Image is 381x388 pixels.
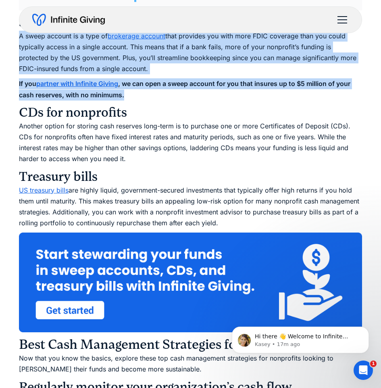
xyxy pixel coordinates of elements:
strong: , we can open a sweep account for you that insures up to $5 million of your cash reserves, with n... [19,80,350,99]
a: partner with Infinite Giving [36,80,118,88]
a: brokerage account [108,32,165,40]
a: home [32,13,105,26]
img: Start stewarding your funds in sweep accounts, CDs, and treasury bills with Infinite Giving. Clic... [19,233,362,332]
p: are highly liquid, government-secured investments that typically offer high returns if you hold t... [19,185,362,229]
p: Now that you know the basics, explore these top cash management strategies for nonprofits looking... [19,353,362,375]
iframe: Intercom live chat [354,361,373,380]
h2: Best Cash Management Strategies for Nonprofits [19,336,362,353]
a: US treasury bills [19,186,69,194]
h3: CDs for nonprofits [19,105,362,121]
strong: If you [19,80,36,88]
iframe: Intercom notifications message [220,310,381,366]
p: A sweep account is a type of that provides you with more FDIC coverage than you could typically a... [19,31,362,75]
div: menu [333,10,349,29]
span: 1 [370,361,377,367]
p: Another option for storing cash reserves long-term is to purchase one or more Certificates of Dep... [19,121,362,165]
h3: Treasury bills [19,169,362,185]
